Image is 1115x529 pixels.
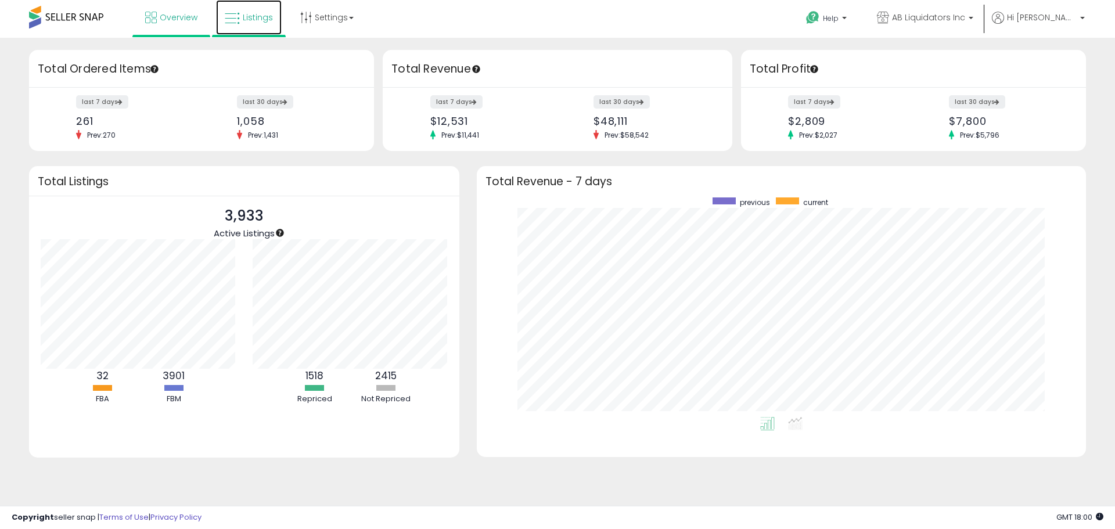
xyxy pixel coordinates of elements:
[788,115,905,127] div: $2,809
[375,369,397,383] b: 2415
[594,115,712,127] div: $48,111
[214,227,275,239] span: Active Listings
[1007,12,1077,23] span: Hi [PERSON_NAME]
[237,95,293,109] label: last 30 days
[96,369,109,383] b: 32
[750,61,1077,77] h3: Total Profit
[430,115,549,127] div: $12,531
[12,512,202,523] div: seller snap | |
[76,95,128,109] label: last 7 days
[237,115,354,127] div: 1,058
[740,197,770,207] span: previous
[12,512,54,523] strong: Copyright
[797,2,858,38] a: Help
[788,95,840,109] label: last 7 days
[809,64,819,74] div: Tooltip anchor
[139,394,208,405] div: FBM
[351,394,421,405] div: Not Repriced
[214,205,275,227] p: 3,933
[954,130,1005,140] span: Prev: $5,796
[805,10,820,25] i: Get Help
[599,130,654,140] span: Prev: $58,542
[430,95,483,109] label: last 7 days
[99,512,149,523] a: Terms of Use
[892,12,965,23] span: AB Liquidators Inc
[305,369,323,383] b: 1518
[150,512,202,523] a: Privacy Policy
[594,95,650,109] label: last 30 days
[992,12,1085,38] a: Hi [PERSON_NAME]
[803,197,828,207] span: current
[38,177,451,186] h3: Total Listings
[391,61,724,77] h3: Total Revenue
[793,130,843,140] span: Prev: $2,027
[949,95,1005,109] label: last 30 days
[275,228,285,238] div: Tooltip anchor
[1056,512,1103,523] span: 2025-08-15 18:00 GMT
[471,64,481,74] div: Tooltip anchor
[243,12,273,23] span: Listings
[163,369,185,383] b: 3901
[485,177,1077,186] h3: Total Revenue - 7 days
[242,130,284,140] span: Prev: 1,431
[280,394,350,405] div: Repriced
[149,64,160,74] div: Tooltip anchor
[436,130,485,140] span: Prev: $11,441
[38,61,365,77] h3: Total Ordered Items
[76,115,193,127] div: 261
[823,13,839,23] span: Help
[160,12,197,23] span: Overview
[81,130,121,140] span: Prev: 270
[949,115,1066,127] div: $7,800
[67,394,137,405] div: FBA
